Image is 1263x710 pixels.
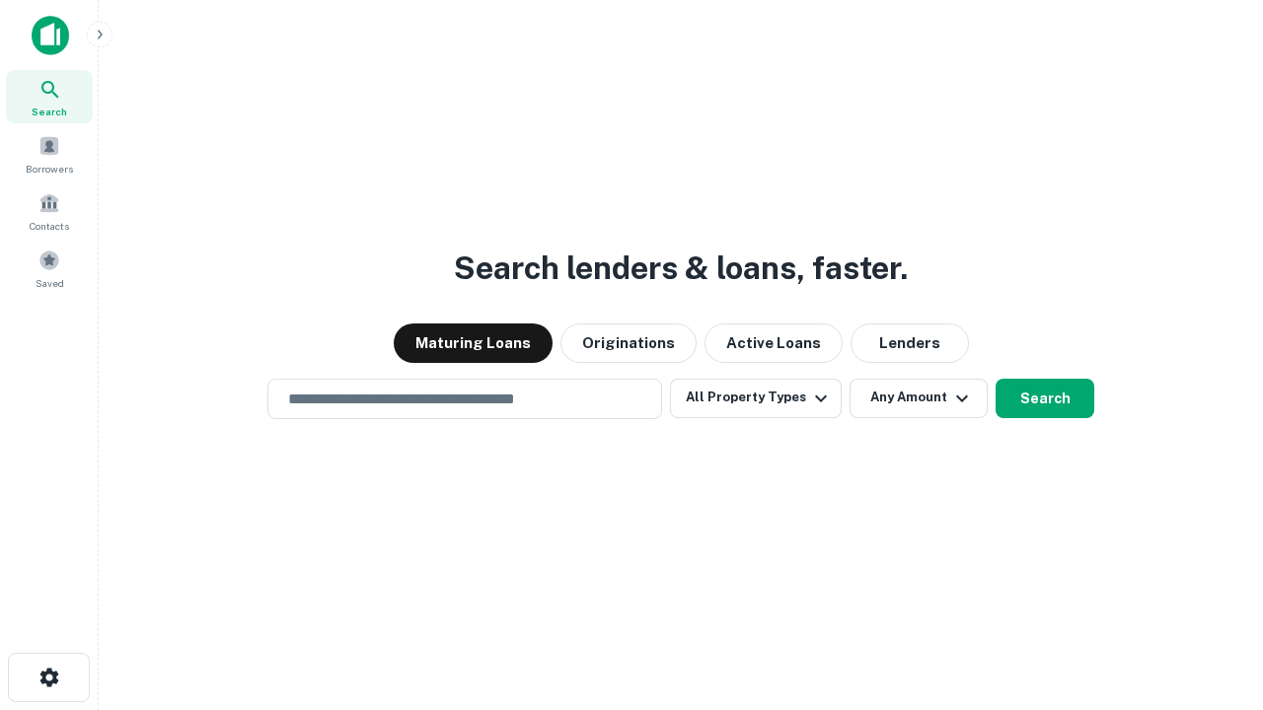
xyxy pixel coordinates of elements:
[1164,552,1263,647] iframe: Chat Widget
[850,379,988,418] button: Any Amount
[32,16,69,55] img: capitalize-icon.png
[30,218,69,234] span: Contacts
[705,323,843,363] button: Active Loans
[32,104,67,119] span: Search
[454,245,908,292] h3: Search lenders & loans, faster.
[36,275,64,291] span: Saved
[851,323,969,363] button: Lenders
[560,323,697,363] button: Originations
[6,242,93,295] a: Saved
[26,161,73,177] span: Borrowers
[6,70,93,123] a: Search
[996,379,1094,418] button: Search
[6,184,93,238] a: Contacts
[6,127,93,180] a: Borrowers
[394,323,553,363] button: Maturing Loans
[670,379,842,418] button: All Property Types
